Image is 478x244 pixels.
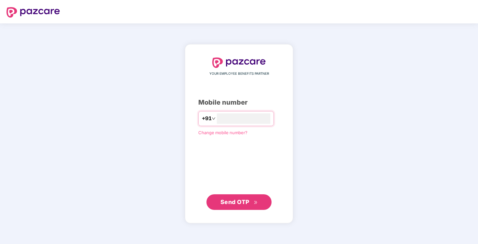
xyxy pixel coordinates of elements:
[7,7,60,18] img: logo
[212,117,216,121] span: down
[212,58,266,68] img: logo
[209,71,269,76] span: YOUR EMPLOYEE BENEFITS PARTNER
[198,130,247,135] a: Change mobile number?
[202,114,212,122] span: +91
[198,97,280,108] div: Mobile number
[220,199,249,205] span: Send OTP
[206,194,272,210] button: Send OTPdouble-right
[254,200,258,205] span: double-right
